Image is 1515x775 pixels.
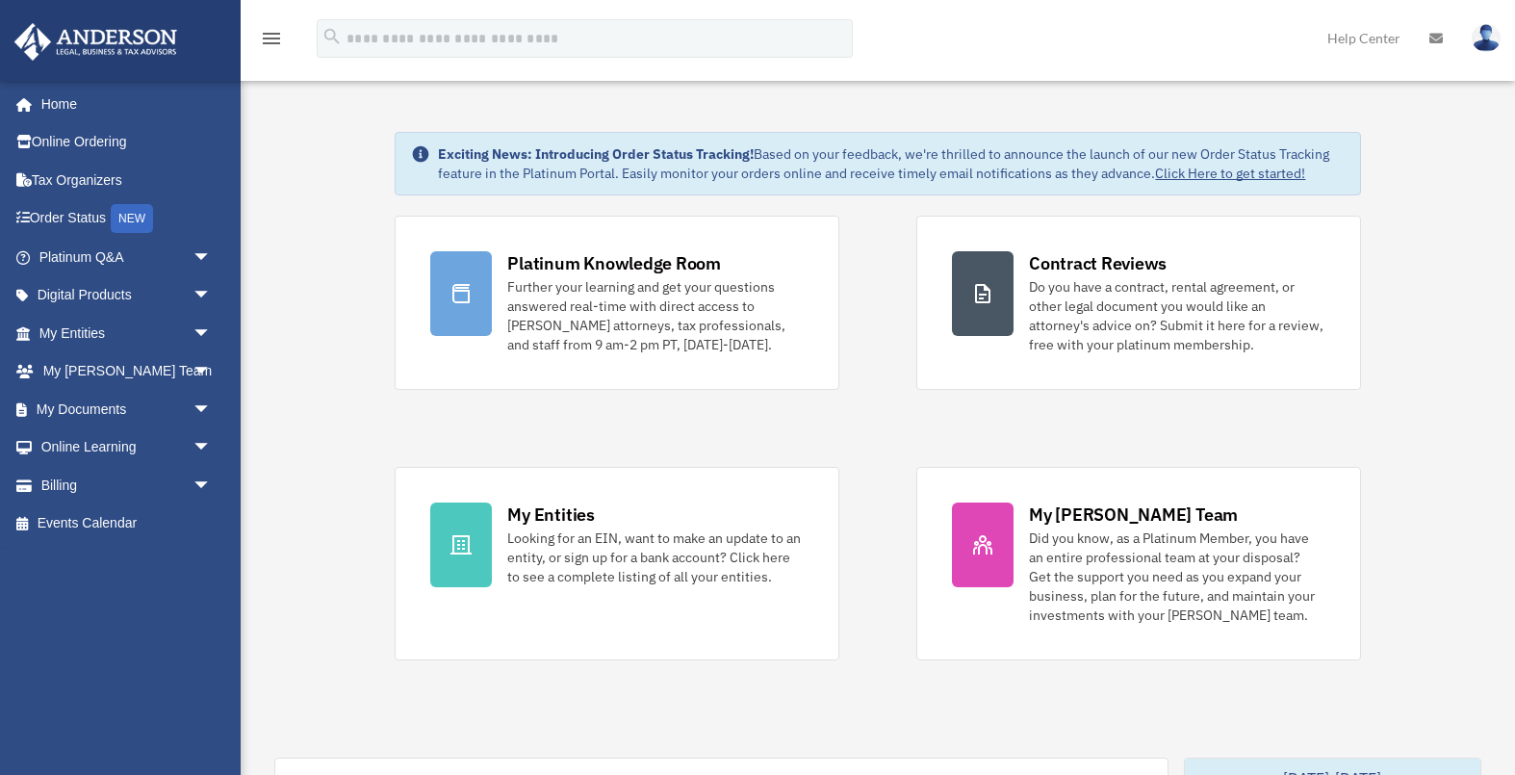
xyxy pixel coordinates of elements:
[260,27,283,50] i: menu
[916,467,1361,660] a: My [PERSON_NAME] Team Did you know, as a Platinum Member, you have an entire professional team at...
[193,238,231,277] span: arrow_drop_down
[260,34,283,50] a: menu
[1472,24,1501,52] img: User Pic
[507,503,594,527] div: My Entities
[193,352,231,392] span: arrow_drop_down
[193,276,231,316] span: arrow_drop_down
[9,23,183,61] img: Anderson Advisors Platinum Portal
[13,504,241,543] a: Events Calendar
[193,314,231,353] span: arrow_drop_down
[1029,277,1325,354] div: Do you have a contract, rental agreement, or other legal document you would like an attorney's ad...
[507,277,804,354] div: Further your learning and get your questions answered real-time with direct access to [PERSON_NAM...
[13,314,241,352] a: My Entitiesarrow_drop_down
[193,428,231,468] span: arrow_drop_down
[916,216,1361,390] a: Contract Reviews Do you have a contract, rental agreement, or other legal document you would like...
[1029,503,1238,527] div: My [PERSON_NAME] Team
[1029,529,1325,625] div: Did you know, as a Platinum Member, you have an entire professional team at your disposal? Get th...
[1155,165,1305,182] a: Click Here to get started!
[13,85,231,123] a: Home
[13,466,241,504] a: Billingarrow_drop_down
[111,204,153,233] div: NEW
[13,238,241,276] a: Platinum Q&Aarrow_drop_down
[13,199,241,239] a: Order StatusNEW
[395,467,839,660] a: My Entities Looking for an EIN, want to make an update to an entity, or sign up for a bank accoun...
[321,26,343,47] i: search
[193,466,231,505] span: arrow_drop_down
[438,145,754,163] strong: Exciting News: Introducing Order Status Tracking!
[13,276,241,315] a: Digital Productsarrow_drop_down
[13,123,241,162] a: Online Ordering
[193,390,231,429] span: arrow_drop_down
[13,161,241,199] a: Tax Organizers
[13,428,241,467] a: Online Learningarrow_drop_down
[13,352,241,391] a: My [PERSON_NAME] Teamarrow_drop_down
[395,216,839,390] a: Platinum Knowledge Room Further your learning and get your questions answered real-time with dire...
[1029,251,1167,275] div: Contract Reviews
[507,251,721,275] div: Platinum Knowledge Room
[13,390,241,428] a: My Documentsarrow_drop_down
[507,529,804,586] div: Looking for an EIN, want to make an update to an entity, or sign up for a bank account? Click her...
[438,144,1344,183] div: Based on your feedback, we're thrilled to announce the launch of our new Order Status Tracking fe...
